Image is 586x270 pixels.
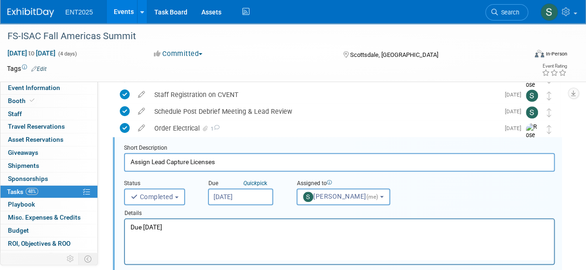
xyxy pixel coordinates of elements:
span: Giveaways [8,149,38,156]
span: Tasks [7,188,38,195]
input: Due Date [208,188,273,205]
div: Due [208,180,283,188]
span: ENT2025 [65,8,93,16]
span: [DATE] [505,91,526,98]
a: Travel Reservations [0,120,97,133]
span: ROI, Objectives & ROO [8,240,70,247]
span: Staff [8,110,22,118]
span: Event Information [8,84,60,91]
div: Details [124,205,555,218]
img: ExhibitDay [7,8,54,17]
input: Name of task or a short description [124,153,555,171]
a: Playbook [0,198,97,211]
span: [DATE] [DATE] [7,49,56,57]
span: Travel Reservations [8,123,65,130]
a: edit [133,107,150,116]
a: Event Information [0,82,97,94]
span: Shipments [8,162,39,169]
img: Format-Inperson.png [535,50,544,57]
span: [DATE] [505,125,526,132]
a: Misc. Expenses & Credits [0,211,97,224]
i: Move task [547,125,552,134]
div: Event Rating [542,64,567,69]
span: to [27,49,36,57]
td: Tags [7,64,47,73]
span: Search [498,9,519,16]
a: Tasks48% [0,186,97,198]
a: Asset Reservations [0,133,97,146]
span: Scottsdale, [GEOGRAPHIC_DATA] [350,51,438,58]
button: Committed [151,49,206,59]
img: Stephanie Silva [540,3,558,21]
img: Stephanie Silva [526,90,538,102]
span: Sponsorships [8,175,48,182]
span: [PERSON_NAME] [303,193,380,200]
a: Giveaways [0,146,97,159]
iframe: Rich Text Area [125,219,554,260]
span: 1 [209,126,220,132]
span: Misc. Expenses & Credits [8,214,81,221]
span: Asset Reservations [8,136,63,143]
span: Attachments [8,253,55,260]
a: Booth [0,95,97,107]
span: (me) [366,194,379,200]
a: Staff [0,108,97,120]
i: Move task [547,108,552,117]
span: Booth [8,97,36,104]
a: Edit [31,66,47,72]
i: Quick [243,180,257,187]
div: Status [124,180,194,188]
span: [DATE] [505,108,526,115]
div: Order Electrical [150,120,499,136]
i: Booth reservation complete [30,98,34,103]
a: Sponsorships [0,173,97,185]
span: (4 days) [57,51,77,57]
a: Attachments9 [0,250,97,263]
span: Completed [131,193,173,201]
div: Event Format [486,48,567,62]
div: FS-ISAC Fall Americas Summit [4,28,519,45]
div: In-Person [545,50,567,57]
a: edit [133,90,150,99]
div: Staff Registration on CVENT [150,87,499,103]
a: Budget [0,224,97,237]
a: Quickpick [241,180,269,187]
span: 48% [26,188,38,195]
td: Toggle Event Tabs [79,253,98,265]
div: Assigned to [296,180,394,188]
a: ROI, Objectives & ROO [0,237,97,250]
button: [PERSON_NAME](me) [296,188,390,205]
i: Move task [547,91,552,100]
a: Shipments [0,159,97,172]
div: Short Description [124,144,555,153]
div: Schedule Post Debrief Meeting & Lead Review [150,104,499,119]
a: Search [485,4,528,21]
span: 9 [48,253,55,260]
button: Completed [124,188,185,205]
img: Stephanie Silva [526,106,538,118]
span: Budget [8,227,29,234]
a: edit [133,124,150,132]
td: Personalize Event Tab Strip [62,253,79,265]
img: Rose Bodin [526,123,540,156]
span: Playbook [8,201,35,208]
